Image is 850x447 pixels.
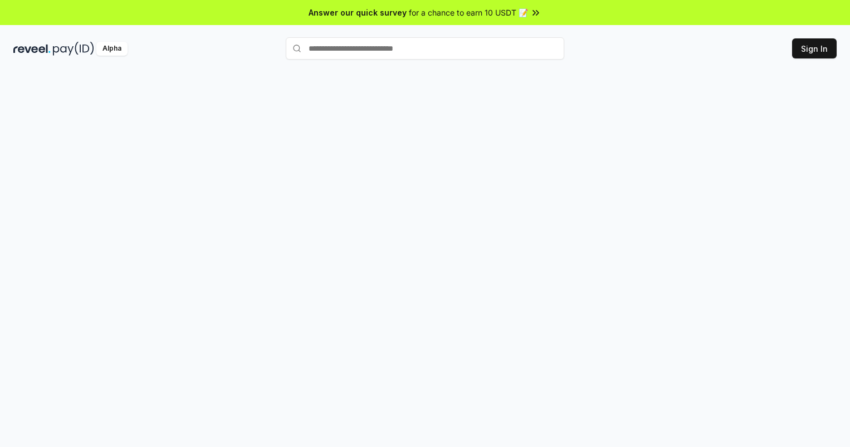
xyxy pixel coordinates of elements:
button: Sign In [792,38,837,58]
div: Alpha [96,42,128,56]
span: Answer our quick survey [309,7,407,18]
img: pay_id [53,42,94,56]
span: for a chance to earn 10 USDT 📝 [409,7,528,18]
img: reveel_dark [13,42,51,56]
